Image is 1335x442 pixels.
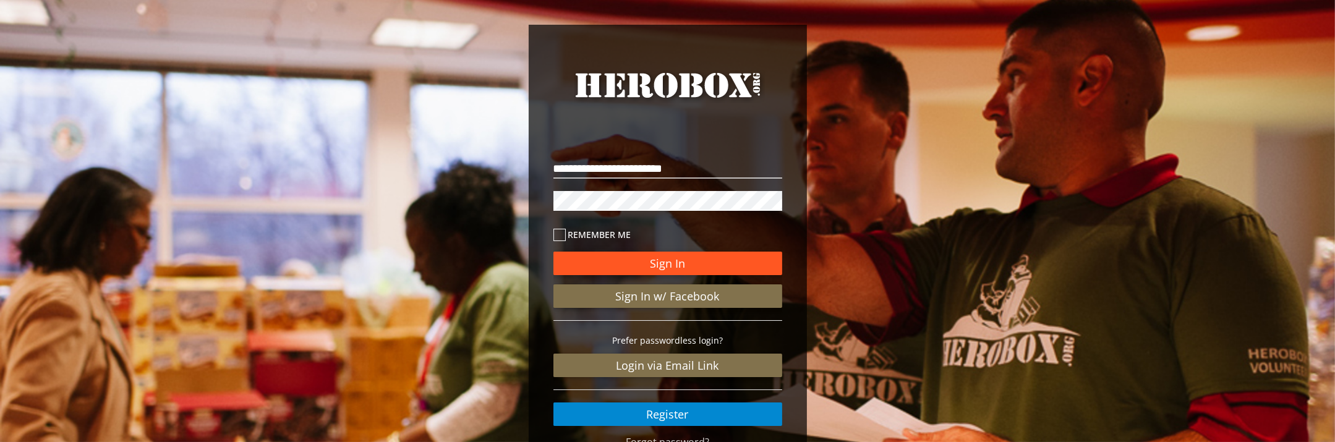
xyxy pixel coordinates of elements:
a: Sign In w/ Facebook [553,284,782,308]
label: Remember me [553,227,782,242]
button: Sign In [553,252,782,275]
p: Prefer passwordless login? [553,333,782,347]
a: HeroBox [553,68,782,125]
a: Login via Email Link [553,354,782,377]
a: Register [553,402,782,426]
